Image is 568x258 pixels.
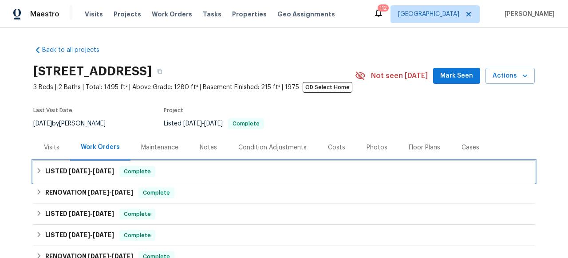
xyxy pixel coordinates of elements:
[229,121,263,126] span: Complete
[164,121,264,127] span: Listed
[81,143,120,152] div: Work Orders
[398,10,459,19] span: [GEOGRAPHIC_DATA]
[367,143,387,152] div: Photos
[33,67,152,76] h2: [STREET_ADDRESS]
[204,121,223,127] span: [DATE]
[152,63,168,79] button: Copy Address
[69,232,90,238] span: [DATE]
[164,108,183,113] span: Project
[461,143,479,152] div: Cases
[93,211,114,217] span: [DATE]
[69,232,114,238] span: -
[33,121,52,127] span: [DATE]
[152,10,192,19] span: Work Orders
[485,68,535,84] button: Actions
[501,10,555,19] span: [PERSON_NAME]
[112,189,133,195] span: [DATE]
[371,71,428,80] span: Not seen [DATE]
[303,82,352,93] span: OD Select Home
[409,143,440,152] div: Floor Plans
[141,143,178,152] div: Maintenance
[203,11,221,17] span: Tasks
[379,4,387,12] div: 112
[88,189,133,195] span: -
[45,230,114,241] h6: LISTED
[33,203,535,225] div: LISTED [DATE]-[DATE]Complete
[328,143,345,152] div: Costs
[69,168,90,174] span: [DATE]
[232,10,267,19] span: Properties
[45,166,114,177] h6: LISTED
[69,211,90,217] span: [DATE]
[183,121,202,127] span: [DATE]
[93,168,114,174] span: [DATE]
[139,188,174,197] span: Complete
[45,188,133,198] h6: RENOVATION
[45,209,114,219] h6: LISTED
[33,118,116,129] div: by [PERSON_NAME]
[33,46,118,55] a: Back to all projects
[30,10,59,19] span: Maestro
[200,143,217,152] div: Notes
[33,182,535,203] div: RENOVATION [DATE]-[DATE]Complete
[44,143,59,152] div: Visits
[33,225,535,246] div: LISTED [DATE]-[DATE]Complete
[33,83,355,92] span: 3 Beds | 2 Baths | Total: 1495 ft² | Above Grade: 1280 ft² | Basement Finished: 215 ft² | 1975
[493,70,528,82] span: Actions
[88,189,109,195] span: [DATE]
[120,231,154,240] span: Complete
[69,211,114,217] span: -
[69,168,114,174] span: -
[238,143,307,152] div: Condition Adjustments
[120,210,154,219] span: Complete
[277,10,335,19] span: Geo Assignments
[114,10,141,19] span: Projects
[85,10,103,19] span: Visits
[183,121,223,127] span: -
[93,232,114,238] span: [DATE]
[120,167,154,176] span: Complete
[33,108,72,113] span: Last Visit Date
[33,161,535,182] div: LISTED [DATE]-[DATE]Complete
[433,68,480,84] button: Mark Seen
[440,70,473,82] span: Mark Seen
